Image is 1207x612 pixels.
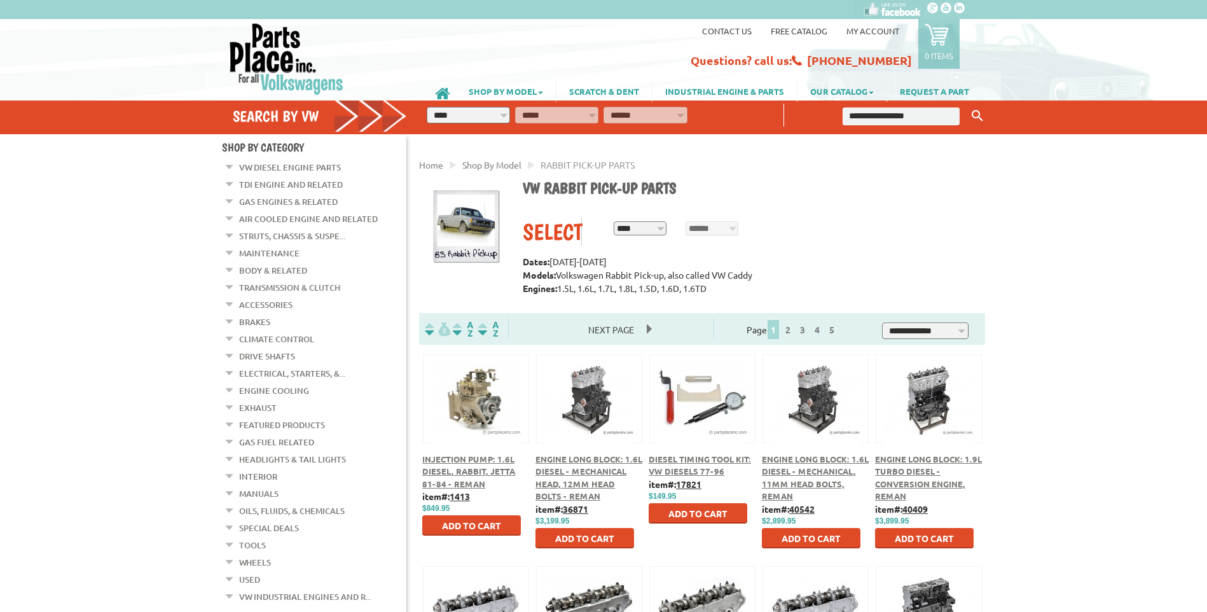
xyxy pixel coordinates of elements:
img: filterpricelow.svg [425,322,450,337]
a: Shop By Model [462,159,521,170]
button: Add to Cart [762,528,860,548]
span: Next Page [576,320,647,339]
a: Brakes [239,314,270,330]
a: 5 [826,324,838,335]
a: Home [419,159,443,170]
img: Sort by Headline [450,322,476,337]
u: 36871 [563,503,588,515]
a: Gas Engines & Related [239,193,338,210]
a: Body & Related [239,262,307,279]
h4: Search by VW [233,107,407,125]
a: OUR CATALOG [797,80,886,102]
p: 0 items [925,50,953,61]
b: item#: [535,503,588,515]
button: Add to Cart [875,528,974,548]
a: REQUEST A PART [887,80,982,102]
a: 2 [782,324,794,335]
a: Manuals [239,485,279,502]
a: TDI Engine and Related [239,176,343,193]
a: Exhaust [239,400,277,416]
a: Headlights & Tail Lights [239,451,346,468]
a: Electrical, Starters, &... [239,365,345,382]
span: Add to Cart [555,532,614,544]
u: 40409 [902,503,928,515]
img: Sort by Sales Rank [476,322,501,337]
a: 3 [797,324,808,335]
a: Diesel Timing Tool Kit: VW Diesels 77-96 [649,454,751,477]
a: Free Catalog [771,25,827,36]
span: RABBIT PICK-UP PARTS [541,159,635,170]
a: Accessories [239,296,293,313]
span: $3,199.95 [535,517,569,525]
a: Injection Pump: 1.6L Diesel, Rabbit, Jetta 81-84 - Reman [422,454,515,489]
u: 17821 [676,478,701,490]
u: 40542 [789,503,815,515]
a: 0 items [918,19,960,69]
strong: Dates: [523,256,549,267]
img: Rabbit Pick-up [429,190,504,265]
a: Wheels [239,554,271,571]
span: $149.95 [649,492,676,501]
span: Add to Cart [668,508,728,519]
a: SHOP BY MODEL [456,80,556,102]
span: Add to Cart [782,532,841,544]
a: My Account [846,25,899,36]
button: Add to Cart [422,515,521,536]
span: $2,899.95 [762,517,796,525]
a: Gas Fuel Related [239,434,314,450]
b: item#: [422,490,470,502]
img: Parts Place Inc! [228,22,345,95]
a: Struts, Chassis & Suspe... [239,228,345,244]
a: Air Cooled Engine and Related [239,211,378,227]
a: Drive Shafts [239,348,295,365]
p: [DATE]-[DATE] Volkswagen Rabbit Pick-up, also called VW Caddy 1.5L, 1.6L, 1.7L, 1.8L, 1.5D, 1.6D,... [523,255,976,295]
a: SCRATCH & DENT [556,80,652,102]
a: Next Page [576,324,647,335]
a: VW Industrial Engines and R... [239,588,371,605]
a: INDUSTRIAL ENGINE & PARTS [652,80,797,102]
h1: VW Rabbit Pick-up parts [523,179,976,199]
h4: Shop By Category [222,141,406,154]
b: item#: [649,478,701,490]
a: Engine Long Block: 1.9L Turbo Diesel - Conversion Engine, Reman [875,454,982,502]
button: Add to Cart [649,503,747,524]
a: Oils, Fluids, & Chemicals [239,503,345,519]
strong: Engines: [523,282,557,294]
a: Engine Cooling [239,382,309,399]
a: 4 [811,324,823,335]
div: Select [523,218,581,246]
span: $3,899.95 [875,517,909,525]
u: 1413 [450,490,470,502]
a: Contact us [702,25,752,36]
a: Featured Products [239,417,325,433]
strong: Models: [523,269,556,281]
button: Keyword Search [968,106,987,127]
a: Engine Long Block: 1.6L Diesel - Mechanical Head, 12mm Head Bolts - Reman [535,454,642,502]
a: Engine Long Block: 1.6L Diesel - Mechanical, 11mm Head Bolts, Reman [762,454,869,502]
a: Transmission & Clutch [239,279,340,296]
span: Add to Cart [442,520,501,531]
a: Maintenance [239,245,300,261]
span: Add to Cart [895,532,954,544]
a: Used [239,571,260,588]
span: 1 [768,320,779,339]
span: $849.95 [422,504,450,513]
b: item#: [762,503,815,515]
a: Climate Control [239,331,314,347]
button: Add to Cart [535,528,634,548]
b: item#: [875,503,928,515]
a: Tools [239,537,266,553]
a: VW Diesel Engine Parts [239,159,341,176]
div: Page [714,319,872,339]
a: Interior [239,468,277,485]
a: Special Deals [239,520,299,536]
